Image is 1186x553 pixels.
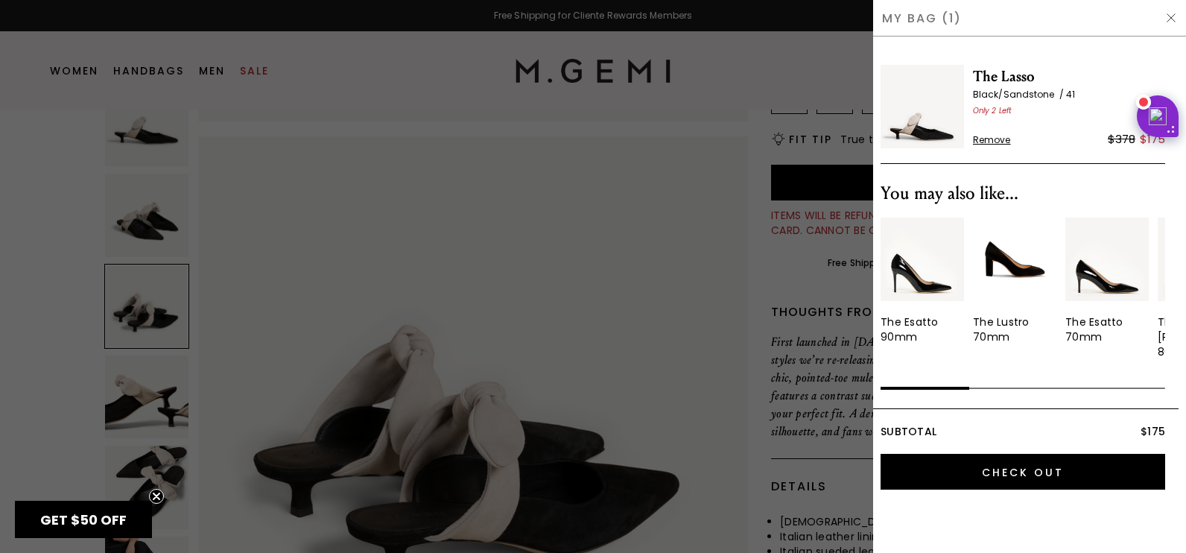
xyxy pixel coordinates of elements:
[881,424,936,439] span: Subtotal
[40,511,127,529] span: GET $50 OFF
[881,218,964,359] div: 1 / 10
[881,218,964,344] a: The Esatto 90mm
[973,315,1056,344] div: The Lustro 70mm
[1065,218,1149,359] div: 3 / 10
[1140,130,1165,148] div: $175
[1066,88,1075,101] span: 41
[1065,218,1149,344] a: The Esatto 70mm
[973,65,1165,89] span: The Lasso
[1065,315,1149,344] div: The Esatto 70mm
[149,489,164,504] button: Close teaser
[973,88,1066,101] span: Black/Sandstone
[881,182,1165,206] div: You may also like...
[1108,130,1135,148] div: $378
[973,218,1056,344] a: The Lustro 70mm
[1141,424,1165,439] span: $175
[973,218,1056,359] div: 2 / 10
[973,218,1056,301] img: v_09672_290x387_crop_center.png
[881,218,964,301] img: v_05172_01_Main_New_TheEsatto90_Black_Patent_290x387_crop_center.jpg
[1165,12,1177,24] img: Hide Drawer
[881,454,1165,490] input: Check Out
[1065,218,1149,301] img: v_11800_01_Main_New_TheEsatto70_Black_Patent_290x387_crop_center.jpg
[881,65,964,148] img: The Lasso
[15,501,152,538] div: GET $50 OFFClose teaser
[973,134,1011,146] span: Remove
[881,315,964,344] div: The Esatto 90mm
[973,105,1012,116] span: Only 2 Left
